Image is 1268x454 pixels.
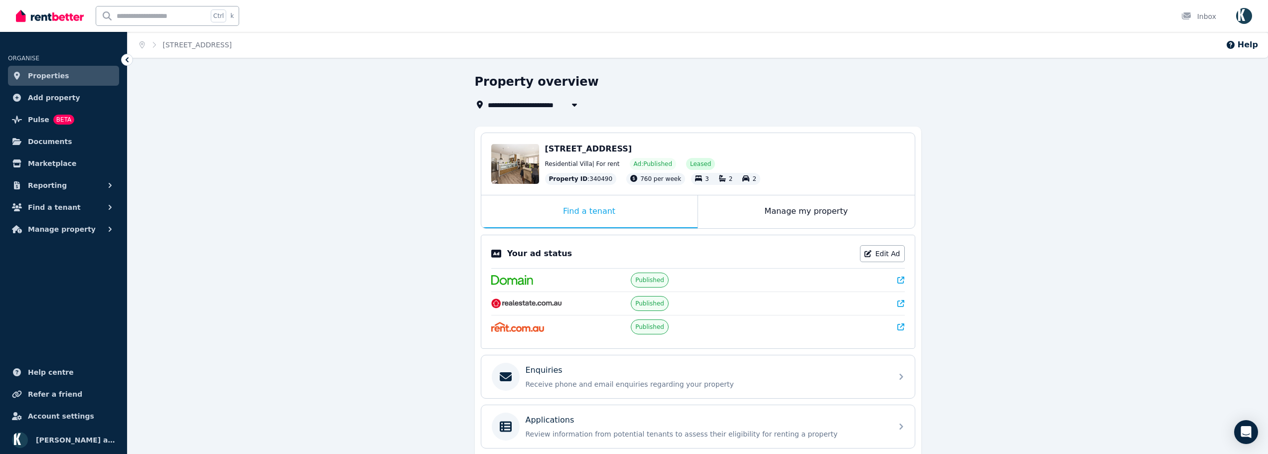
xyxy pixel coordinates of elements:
[1236,8,1252,24] img: Omid Ferdowsian as trustee for The Ferdowsian Trust
[860,245,905,262] a: Edit Ad
[8,110,119,130] a: PulseBETA
[28,70,69,82] span: Properties
[28,157,76,169] span: Marketplace
[16,8,84,23] img: RentBetter
[36,434,115,446] span: [PERSON_NAME] as trustee for The Ferdowsian Trust
[635,300,664,307] span: Published
[8,362,119,382] a: Help centre
[545,173,617,185] div: : 340490
[491,299,563,308] img: RealEstate.com.au
[1226,39,1258,51] button: Help
[491,322,545,332] img: Rent.com.au
[526,379,886,389] p: Receive phone and email enquiries regarding your property
[545,144,632,153] span: [STREET_ADDRESS]
[729,175,733,182] span: 2
[526,429,886,439] p: Review information from potential tenants to assess their eligibility for renting a property
[8,88,119,108] a: Add property
[475,74,599,90] h1: Property overview
[507,248,572,260] p: Your ad status
[28,179,67,191] span: Reporting
[8,406,119,426] a: Account settings
[28,136,72,148] span: Documents
[8,132,119,151] a: Documents
[28,388,82,400] span: Refer a friend
[28,410,94,422] span: Account settings
[8,66,119,86] a: Properties
[752,175,756,182] span: 2
[526,364,563,376] p: Enquiries
[53,115,74,125] span: BETA
[481,405,915,448] a: ApplicationsReview information from potential tenants to assess their eligibility for renting a p...
[491,275,533,285] img: Domain.com.au
[549,175,588,183] span: Property ID
[698,195,915,228] div: Manage my property
[705,175,709,182] span: 3
[481,195,698,228] div: Find a tenant
[481,355,915,398] a: EnquiriesReceive phone and email enquiries regarding your property
[635,276,664,284] span: Published
[526,414,574,426] p: Applications
[28,114,49,126] span: Pulse
[640,175,681,182] span: 760 per week
[28,92,80,104] span: Add property
[211,9,226,22] span: Ctrl
[28,223,96,235] span: Manage property
[634,160,672,168] span: Ad: Published
[8,219,119,239] button: Manage property
[690,160,711,168] span: Leased
[8,384,119,404] a: Refer a friend
[230,12,234,20] span: k
[128,32,244,58] nav: Breadcrumb
[163,41,232,49] a: [STREET_ADDRESS]
[8,153,119,173] a: Marketplace
[1234,420,1258,444] div: Open Intercom Messenger
[545,160,620,168] span: Residential Villa | For rent
[8,175,119,195] button: Reporting
[635,323,664,331] span: Published
[8,197,119,217] button: Find a tenant
[28,201,81,213] span: Find a tenant
[1181,11,1216,21] div: Inbox
[12,432,28,448] img: Omid Ferdowsian as trustee for The Ferdowsian Trust
[8,55,39,62] span: ORGANISE
[28,366,74,378] span: Help centre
